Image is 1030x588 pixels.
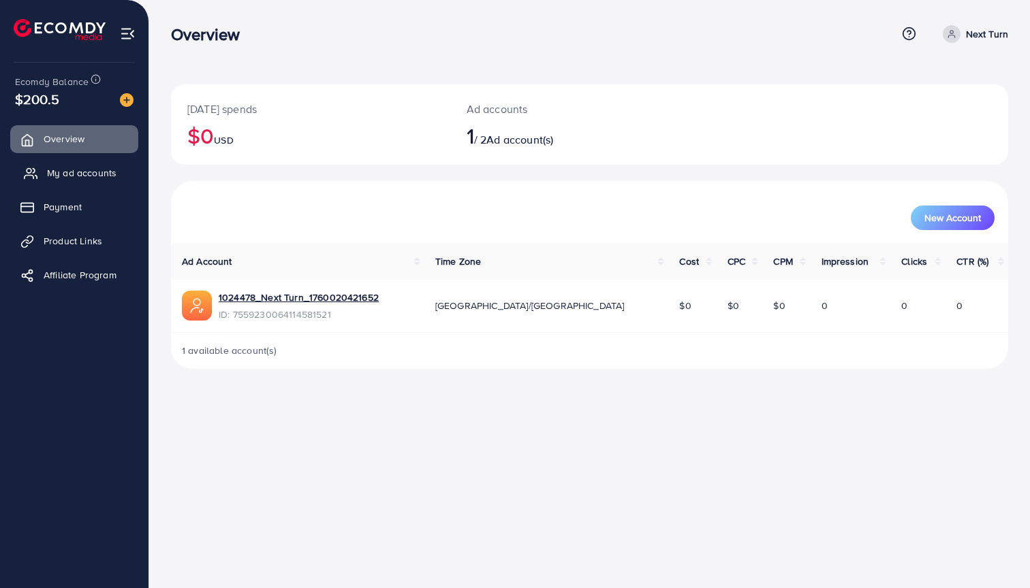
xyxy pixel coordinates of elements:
span: My ad accounts [47,166,116,180]
a: Payment [10,193,138,220]
span: Ad Account [182,255,232,268]
a: Affiliate Program [10,261,138,289]
span: Payment [44,200,82,214]
span: CPC [728,255,745,268]
span: Cost [679,255,699,268]
span: ID: 7559230064114581521 [219,308,379,321]
span: Time Zone [435,255,481,268]
span: CPM [773,255,792,268]
span: Overview [44,132,84,146]
span: [GEOGRAPHIC_DATA]/[GEOGRAPHIC_DATA] [435,299,625,312]
span: Clicks [901,255,927,268]
h2: / 2 [467,122,643,148]
img: menu [120,26,136,42]
button: New Account [911,206,995,230]
img: logo [14,19,106,40]
span: Product Links [44,234,102,248]
span: Ecomdy Balance [15,75,89,88]
iframe: Chat [972,527,1020,578]
p: [DATE] spends [187,101,434,117]
p: Ad accounts [467,101,643,117]
span: Affiliate Program [44,268,116,282]
a: Overview [10,125,138,152]
span: CTR (%) [956,255,988,268]
span: 1 [467,120,474,151]
a: Next Turn [937,25,1008,43]
a: My ad accounts [10,159,138,186]
span: USD [214,133,233,147]
span: New Account [924,213,981,223]
span: 0 [901,299,907,312]
span: $200.5 [15,89,59,109]
h2: $0 [187,122,434,148]
span: Ad account(s) [486,132,553,147]
h3: Overview [171,24,251,44]
span: Impression [822,255,869,268]
span: $0 [728,299,739,312]
span: 1 available account(s) [182,344,277,357]
span: 0 [822,299,828,312]
span: $0 [773,299,785,312]
span: $0 [679,299,691,312]
img: image [120,93,134,107]
a: Product Links [10,227,138,255]
span: 0 [956,299,963,312]
img: ic-ads-acc.e4c84228.svg [182,291,212,321]
a: 1024478_Next Turn_1760020421652 [219,291,379,304]
p: Next Turn [966,26,1008,42]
